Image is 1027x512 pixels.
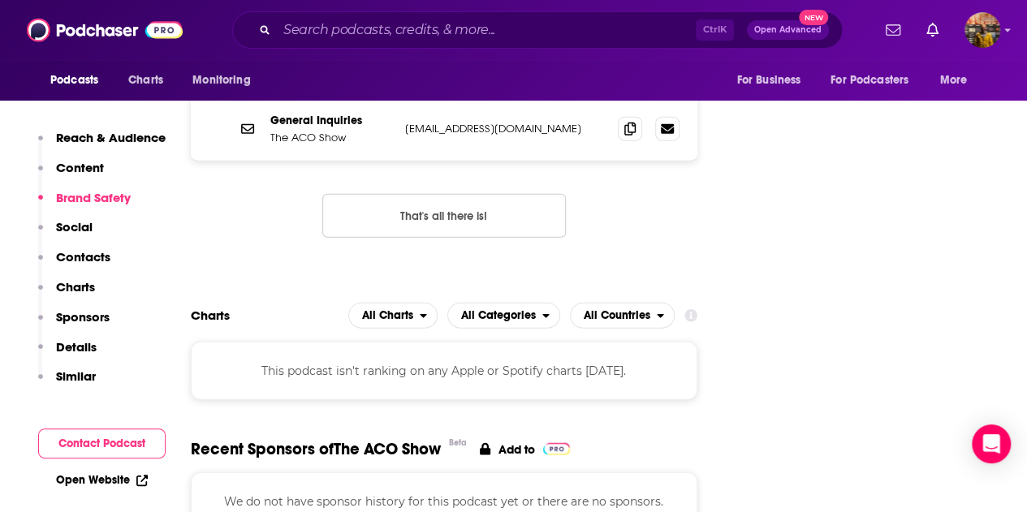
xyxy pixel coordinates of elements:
button: Nothing here. [322,194,566,238]
p: General Inquiries [270,114,392,127]
a: Show notifications dropdown [879,16,907,44]
a: Add to [480,439,570,459]
img: Pro Logo [543,443,570,455]
button: Sponsors [38,309,110,339]
button: Details [38,339,97,369]
div: Open Intercom Messenger [972,424,1011,463]
span: For Podcasters [831,69,908,92]
p: Details [56,339,97,355]
h2: Platforms [348,303,438,329]
button: open menu [348,303,438,329]
span: Open Advanced [754,26,822,34]
p: Social [56,219,93,234]
button: Charts [38,279,95,309]
span: For Business [736,69,800,92]
span: All Charts [362,310,413,321]
span: Charts [128,69,163,92]
button: open menu [570,303,675,329]
p: Content [56,160,104,175]
p: The ACO Show [270,131,392,144]
p: [EMAIL_ADDRESS][DOMAIN_NAME] [405,122,605,136]
p: Brand Safety [56,190,131,205]
button: Show profile menu [964,12,1000,48]
button: Content [38,160,104,190]
div: Search podcasts, credits, & more... [232,11,843,49]
input: Search podcasts, credits, & more... [277,17,696,43]
button: open menu [447,303,560,329]
a: Open Website [56,473,148,487]
span: All Categories [461,310,536,321]
h2: Charts [191,308,230,323]
div: This podcast isn't ranking on any Apple or Spotify charts [DATE]. [191,342,697,400]
span: Monitoring [192,69,250,92]
p: Add to [498,442,535,457]
button: Reach & Audience [38,130,166,160]
a: Show notifications dropdown [920,16,945,44]
span: Ctrl K [696,19,734,41]
p: Charts [56,279,95,295]
span: All Countries [584,310,650,321]
button: Contacts [38,249,110,279]
button: open menu [820,65,932,96]
button: Brand Safety [38,190,131,220]
button: open menu [181,65,271,96]
button: Contact Podcast [38,428,166,458]
a: Charts [118,65,173,96]
img: User Profile [964,12,1000,48]
span: Logged in as hratnayake [964,12,1000,48]
p: Contacts [56,249,110,265]
button: Open AdvancedNew [747,20,829,40]
button: Similar [38,368,96,398]
div: Beta [449,437,467,448]
button: Social [38,219,93,249]
button: open menu [929,65,988,96]
h2: Categories [447,303,560,329]
button: open menu [39,65,119,96]
p: Similar [56,368,96,384]
span: New [799,10,828,25]
span: More [940,69,968,92]
p: Reach & Audience [56,130,166,145]
span: Recent Sponsors of The ACO Show [191,439,441,459]
p: We do not have sponsor history for this podcast yet or there are no sponsors. [211,493,677,510]
h2: Countries [570,303,675,329]
button: open menu [725,65,821,96]
span: Podcasts [50,69,98,92]
p: Sponsors [56,309,110,325]
img: Podchaser - Follow, Share and Rate Podcasts [27,15,183,45]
